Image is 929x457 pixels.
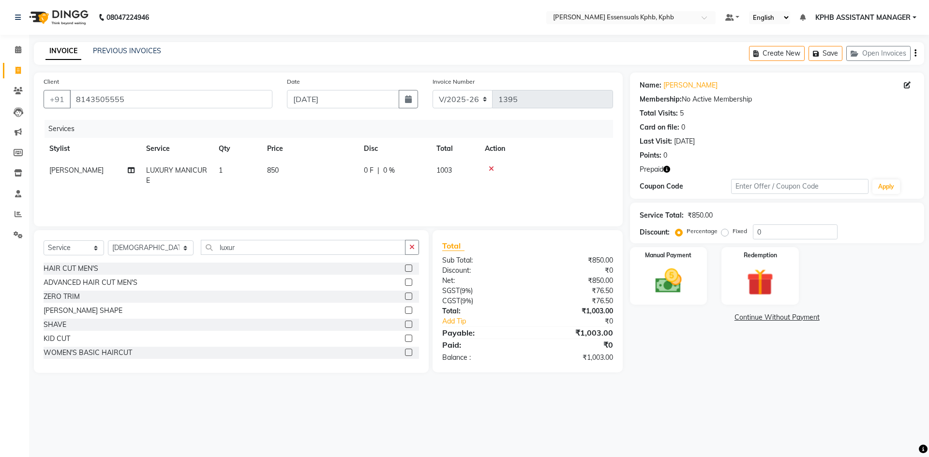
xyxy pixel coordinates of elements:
label: Invoice Number [433,77,475,86]
div: WOMEN'S BASIC HAIRCUT [44,348,132,358]
div: ₹0 [527,265,620,276]
button: Apply [872,179,900,194]
a: Add Tip [435,316,543,326]
b: 08047224946 [106,4,149,31]
button: Open Invoices [846,46,911,61]
span: 0 F [364,165,374,176]
div: ₹76.50 [527,296,620,306]
span: CGST [442,296,460,305]
div: 0 [681,122,685,133]
div: ₹0 [527,339,620,351]
div: ₹0 [543,316,620,326]
div: ZERO TRIM [44,292,80,302]
div: Total Visits: [640,108,678,118]
img: _cash.svg [647,265,690,296]
div: ( ) [435,286,527,296]
div: ₹850.00 [527,276,620,286]
div: ₹1,003.00 [527,306,620,316]
div: Service Total: [640,210,684,221]
div: ₹1,003.00 [527,353,620,363]
div: Net: [435,276,527,286]
th: Service [140,138,213,160]
th: Total [431,138,479,160]
div: KID CUT [44,334,70,344]
img: _gift.svg [738,265,782,299]
span: Total [442,241,464,251]
button: Save [809,46,842,61]
div: HAIR CUT MEN'S [44,264,98,274]
span: 9% [462,287,471,295]
label: Redemption [744,251,777,260]
div: Name: [640,80,661,90]
span: 1 [219,166,223,175]
div: Discount: [435,265,527,276]
div: Membership: [640,94,682,104]
span: 9% [462,297,471,305]
a: INVOICE [45,43,81,60]
div: Payable: [435,327,527,339]
div: Total: [435,306,527,316]
div: ₹1,003.00 [527,327,620,339]
div: Last Visit: [640,136,672,147]
div: ( ) [435,296,527,306]
span: KPHB ASSISTANT MANAGER [815,13,911,23]
div: SHAVE [44,320,66,330]
div: ₹850.00 [688,210,713,221]
span: | [377,165,379,176]
div: Card on file: [640,122,679,133]
input: Search by Name/Mobile/Email/Code [70,90,272,108]
button: Create New [749,46,805,61]
a: [PERSON_NAME] [663,80,718,90]
th: Qty [213,138,261,160]
label: Percentage [687,227,718,236]
div: [DATE] [674,136,695,147]
img: logo [25,4,91,31]
div: Paid: [435,339,527,351]
span: 850 [267,166,279,175]
div: No Active Membership [640,94,914,104]
label: Date [287,77,300,86]
th: Price [261,138,358,160]
span: LUXURY MANICURE [146,166,207,185]
div: [PERSON_NAME] SHAPE [44,306,122,316]
div: Services [45,120,620,138]
input: Search or Scan [201,240,405,255]
span: SGST [442,286,460,295]
a: PREVIOUS INVOICES [93,46,161,55]
span: [PERSON_NAME] [49,166,104,175]
th: Disc [358,138,431,160]
span: 0 % [383,165,395,176]
div: Balance : [435,353,527,363]
th: Stylist [44,138,140,160]
button: +91 [44,90,71,108]
div: Points: [640,150,661,161]
input: Enter Offer / Coupon Code [731,179,869,194]
div: ₹850.00 [527,255,620,265]
span: 1003 [436,166,452,175]
div: Coupon Code [640,181,731,192]
div: 0 [663,150,667,161]
div: Discount: [640,227,670,237]
a: Continue Without Payment [632,312,922,323]
label: Manual Payment [645,251,691,260]
label: Fixed [733,227,747,236]
th: Action [479,138,613,160]
div: ADVANCED HAIR CUT MEN'S [44,278,137,288]
label: Client [44,77,59,86]
span: Prepaid [640,164,663,175]
div: ₹76.50 [527,286,620,296]
div: Sub Total: [435,255,527,265]
div: 5 [680,108,684,118]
